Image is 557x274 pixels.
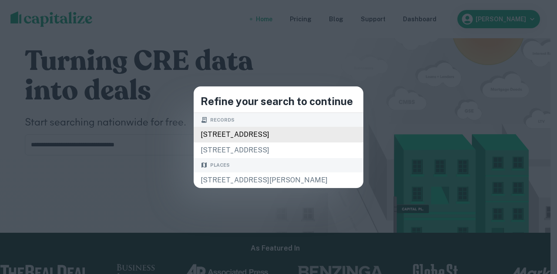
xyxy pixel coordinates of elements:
[210,162,230,169] span: Places
[194,172,363,188] div: [STREET_ADDRESS][PERSON_NAME]
[194,127,363,142] div: [STREET_ADDRESS]
[210,116,235,124] span: Records
[201,93,356,109] h4: Refine your search to continue
[194,142,363,158] div: [STREET_ADDRESS]
[513,205,557,246] iframe: Chat Widget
